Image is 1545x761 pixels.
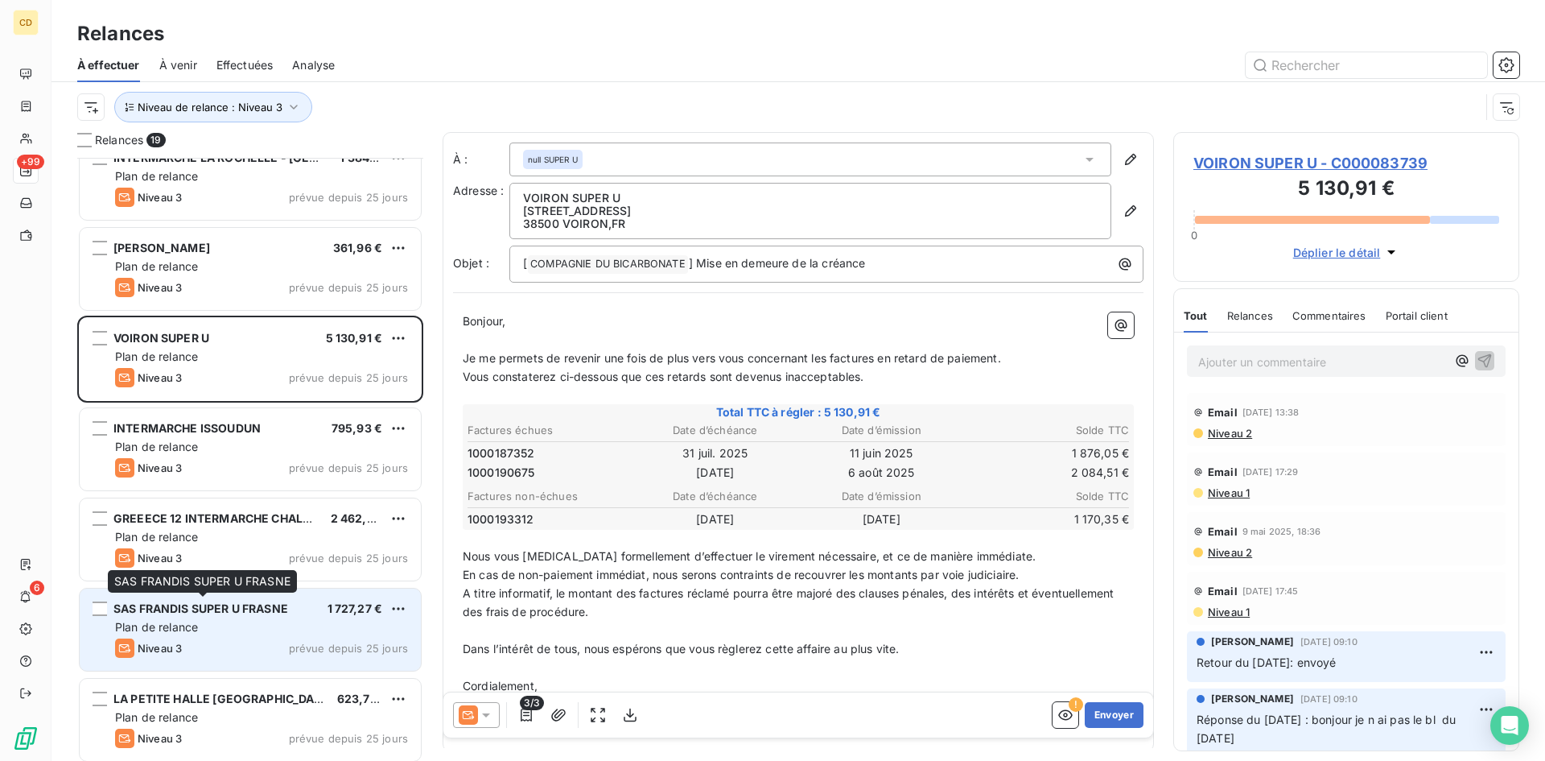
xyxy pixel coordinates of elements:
[1085,702,1143,728] button: Envoyer
[1206,427,1252,440] span: Niveau 2
[467,511,632,528] td: 1000193312
[1300,637,1358,647] span: [DATE] 09:10
[966,422,1131,439] th: Solde TTC
[523,205,1098,217] p: [STREET_ADDRESS]
[966,464,1131,482] td: 2 084,51 €
[1242,527,1321,536] span: 9 mai 2025, 18:36
[77,158,423,761] div: grid
[463,314,505,328] span: Bonjour,
[453,256,489,270] span: Objet :
[289,371,408,384] span: prévue depuis 25 jours
[1293,244,1381,261] span: Déplier le détail
[1211,692,1294,706] span: [PERSON_NAME]
[1246,52,1487,78] input: Rechercher
[113,421,261,435] span: INTERMARCHE ISSOUDUN
[966,445,1131,462] td: 1 876,05 €
[1206,486,1250,499] span: Niveau 1
[113,692,350,705] span: LA PETITE HALLE [GEOGRAPHIC_DATA] DE
[289,552,408,565] span: prévue depuis 25 jours
[463,568,1019,581] span: En cas de non-paiement immédiat, nous serons contraints de recouvrer les montants par voie judici...
[467,422,632,439] th: Factures échues
[633,445,798,462] td: 31 juil. 2025
[633,488,798,505] th: Date d’échéance
[1242,407,1300,417] span: [DATE] 13:38
[216,57,274,73] span: Effectuées
[966,488,1131,505] th: Solde TTC
[292,57,335,73] span: Analyse
[17,155,44,169] span: +99
[333,241,382,254] span: 361,96 €
[1206,606,1250,618] span: Niveau 1
[468,445,535,461] span: 1000187352
[633,422,798,439] th: Date d’échéance
[138,552,182,565] span: Niveau 3
[95,132,143,148] span: Relances
[1242,586,1299,596] span: [DATE] 17:45
[1197,713,1460,745] span: Réponse du [DATE] : bonjour je n ai pas le bl du [DATE]
[465,404,1131,420] span: Total TTC à régler : 5 130,91 €
[799,422,964,439] th: Date d’émission
[463,586,1117,618] span: A titre informatif, le montant des factures réclamé pourra être majoré des clauses pénales, des i...
[799,488,964,505] th: Date d’émission
[289,732,408,745] span: prévue depuis 25 jours
[30,581,44,595] span: 6
[467,488,632,505] th: Factures non-échues
[115,169,198,183] span: Plan de relance
[138,281,182,294] span: Niveau 3
[463,370,864,383] span: Vous constaterez ci-dessous que ces retards sont devenus inacceptables.
[1386,309,1448,322] span: Portail client
[115,530,198,544] span: Plan de relance
[1490,706,1529,745] div: Open Intercom Messenger
[1300,694,1358,704] span: [DATE] 09:10
[689,256,866,270] span: ] Mise en demeure de la créance
[799,511,964,528] td: [DATE]
[113,602,288,615] span: SAS FRANDIS SUPER U FRASNE
[159,57,197,73] span: À venir
[115,440,198,453] span: Plan de relance
[463,642,899,656] span: Dans l’intérêt de tous, nous espérons que vous règlerez cette affaire au plus vite.
[633,464,798,482] td: [DATE]
[1292,309,1366,322] span: Commentaires
[1211,635,1294,649] span: [PERSON_NAME]
[289,191,408,204] span: prévue depuis 25 jours
[1208,525,1238,538] span: Email
[1242,467,1299,477] span: [DATE] 17:29
[523,256,527,270] span: [
[114,574,290,588] span: SAS FRANDIS SUPER U FRASNE
[337,692,388,705] span: 623,75 €
[113,511,356,525] span: GREEECE 12 INTERMARCHE CHALON SUR S
[115,349,198,363] span: Plan de relance
[113,241,210,254] span: [PERSON_NAME]
[453,184,504,197] span: Adresse :
[1193,152,1499,174] span: VOIRON SUPER U - C000083739
[115,259,198,273] span: Plan de relance
[1206,546,1252,559] span: Niveau 2
[331,511,393,525] span: 2 462,03 €
[77,19,164,48] h3: Relances
[114,92,312,122] button: Niveau de relance : Niveau 3
[463,549,1036,563] span: Nous vous [MEDICAL_DATA] formellement d’effectuer le virement nécessaire, et ce de manière immédi...
[523,217,1098,230] p: 38500 VOIRON , FR
[523,192,1098,205] p: VOIRON SUPER U
[289,461,408,474] span: prévue depuis 25 jours
[1208,406,1238,419] span: Email
[13,10,39,35] div: CD
[1288,243,1405,262] button: Déplier le détail
[115,620,198,634] span: Plan de relance
[13,726,39,751] img: Logo LeanPay
[146,133,165,147] span: 19
[289,281,408,294] span: prévue depuis 25 jours
[138,461,182,474] span: Niveau 3
[328,602,383,615] span: 1 727,27 €
[966,511,1131,528] td: 1 170,35 €
[138,642,182,655] span: Niveau 3
[1184,309,1208,322] span: Tout
[138,371,182,384] span: Niveau 3
[332,421,382,435] span: 795,93 €
[1197,656,1337,669] span: Retour du [DATE]: envoyé
[799,464,964,482] td: 6 août 2025
[453,151,509,168] label: À :
[463,351,1001,365] span: Je me permets de revenir une fois de plus vers vous concernant les factures en retard de paiement.
[113,331,209,345] span: VOIRON SUPER U
[115,710,198,724] span: Plan de relance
